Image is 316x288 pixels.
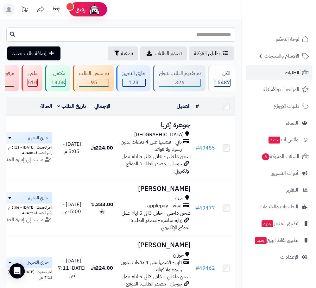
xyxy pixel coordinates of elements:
span: المراجعات والأسئلة [263,85,299,94]
span: 15487 [214,79,230,86]
h3: [PERSON_NAME] [118,185,191,193]
div: جاري التجهيز [122,70,146,77]
span: ضباء [174,195,184,202]
a: لوحة التحكم [246,32,312,47]
span: شحن داخلي - خلال 3الى 5 ايام عمل [122,209,191,217]
span: إضافة طلب جديد [12,50,47,57]
a: تم شحن الطلب 95 [72,65,115,91]
a: تطبيق نقاط البيعجديد [246,233,312,248]
span: جوجل - مصدر الطلب: الموقع الإلكتروني [126,160,191,175]
span: طلبات الإرجاع [274,102,299,111]
div: اخر تحديث: [DATE] - 5:06 م [2,204,52,210]
span: أدوات التسويق [271,169,298,178]
span: [DATE] - 5:00 ص [62,201,81,216]
a: العميل [177,102,191,110]
a: المراجعات والأسئلة [246,82,312,97]
span: تطبيق نقاط البيع [254,236,298,245]
span: تصدير الطلبات [155,50,182,57]
div: Open Intercom Messenger [9,263,25,279]
span: التقارير [286,186,298,194]
span: جديد [262,220,273,227]
span: [DATE] - 5:05 م [63,140,81,155]
span: التطبيقات والخدمات [260,202,298,211]
a: #49462 [196,264,215,272]
span: applepay - visa [147,202,182,210]
span: رفيق [75,6,85,13]
span: # [196,264,199,272]
span: 13.5K [51,79,65,86]
span: طلباتي المُوكلة [194,50,220,57]
a: السلات المتروكة6 [246,149,312,164]
span: زيارة مباشرة - مصدر الطلب: الموقع الإلكتروني [130,217,191,231]
a: الإجمالي [94,102,110,110]
a: العملاء [246,115,312,131]
span: تابي - قسّمها على 4 دفعات بدون رسوم ولا فوائد [118,138,182,153]
div: مكتمل [51,70,66,77]
strong: إدارة المتجر [1,216,24,224]
span: العملاء [286,119,298,127]
a: الحالة [40,102,52,110]
img: logo-2.png [273,17,310,30]
a: ملغي 510 [20,65,44,91]
a: #49477 [196,204,215,212]
span: 510 [28,79,37,86]
span: وآتس آب [268,135,298,144]
span: [GEOGRAPHIC_DATA] [134,131,184,138]
div: اخر تحديث: [DATE] - 5:13 م [2,144,52,150]
strong: إدارة المتجر [1,156,24,163]
div: تم شحن الطلب [79,70,109,77]
span: 1,333.00 [91,201,113,216]
span: # [196,204,199,212]
span: جديد [269,137,280,144]
a: الإعدادات [246,249,312,265]
a: تاريخ الطلب [57,102,86,110]
a: وآتس آبجديد [246,132,312,147]
span: الأقسام والمنتجات [264,52,299,60]
span: 6 [262,153,269,160]
span: جاري التجهيز [28,259,48,266]
button: تصفية [108,46,138,60]
a: التطبيقات والخدمات [246,199,312,214]
span: جيزان [173,252,184,259]
div: تم تقديم الطلب بنجاح [159,70,201,77]
a: جاري التجهيز 123 [115,65,152,91]
a: التقارير [246,182,312,198]
div: الكل [214,70,231,77]
span: 123 [123,79,145,86]
span: رقم الشحنة: 49485 [22,150,52,156]
a: تحديثات المنصة [17,3,33,17]
h3: جوهرة زكريا [118,121,191,129]
a: #49485 [196,144,215,152]
span: جديد [255,237,267,244]
a: الكل15487 [207,65,237,91]
span: 224.00 [91,264,113,272]
a: أدوات التسويق [246,166,312,181]
a: إضافة طلب جديد [7,46,60,60]
span: تطبيق المتجر [261,219,298,228]
div: اخر تحديث: [DATE] - [DATE] 7:11 ص [2,268,52,280]
span: شحن داخلي - خلال 3الى 5 ايام عمل [122,153,191,160]
div: 13482 [51,79,65,86]
a: تطبيق المتجرجديد [246,216,312,231]
span: 326 [159,79,200,86]
a: طلبات الإرجاع [246,99,312,114]
span: 95 [79,79,109,86]
a: # [196,102,199,110]
a: الطلبات [246,65,312,80]
span: رقم الشحنة: 49477 [22,210,52,216]
span: الإعدادات [280,253,298,261]
span: الطلبات [285,68,299,77]
span: شحن داخلي - خلال 3الى 5 ايام عمل [122,273,191,280]
h3: [PERSON_NAME] [118,242,191,249]
a: تصدير الطلبات [140,46,187,60]
span: 224.00 [91,144,113,152]
span: # [196,144,199,152]
span: السلات المتروكة [261,152,299,161]
img: ai-face.png [88,3,101,16]
span: لوحة التحكم [276,35,299,44]
a: تم تقديم الطلب بنجاح 326 [152,65,207,91]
